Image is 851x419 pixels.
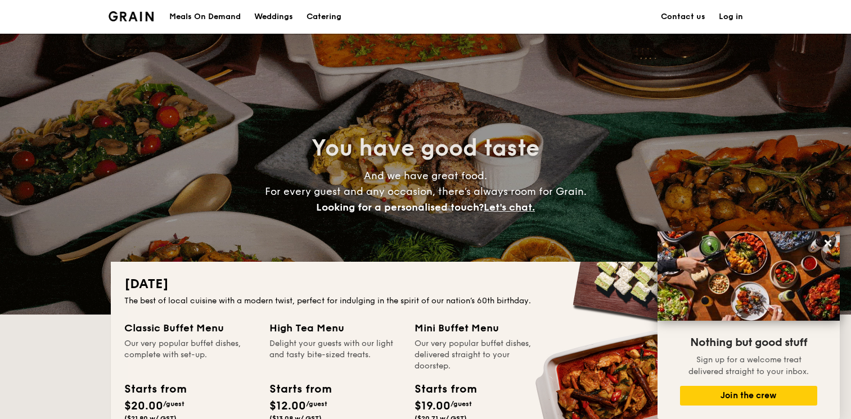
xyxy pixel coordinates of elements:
[415,381,476,398] div: Starts from
[688,355,809,376] span: Sign up for a welcome treat delivered straight to your inbox.
[124,381,186,398] div: Starts from
[269,338,401,372] div: Delight your guests with our light and tasty bite-sized treats.
[124,275,727,293] h2: [DATE]
[819,234,837,252] button: Close
[124,338,256,372] div: Our very popular buffet dishes, complete with set-up.
[451,400,472,408] span: /guest
[415,399,451,413] span: $19.00
[484,201,535,213] span: Let's chat.
[124,320,256,336] div: Classic Buffet Menu
[690,336,807,349] span: Nothing but good stuff
[306,400,327,408] span: /guest
[415,338,546,372] div: Our very popular buffet dishes, delivered straight to your doorstep.
[124,399,163,413] span: $20.00
[109,11,154,21] img: Grain
[269,320,401,336] div: High Tea Menu
[415,320,546,336] div: Mini Buffet Menu
[269,381,331,398] div: Starts from
[124,295,727,307] div: The best of local cuisine with a modern twist, perfect for indulging in the spirit of our nation’...
[109,11,154,21] a: Logotype
[658,231,840,321] img: DSC07876-Edit02-Large.jpeg
[269,399,306,413] span: $12.00
[680,386,817,406] button: Join the crew
[163,400,184,408] span: /guest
